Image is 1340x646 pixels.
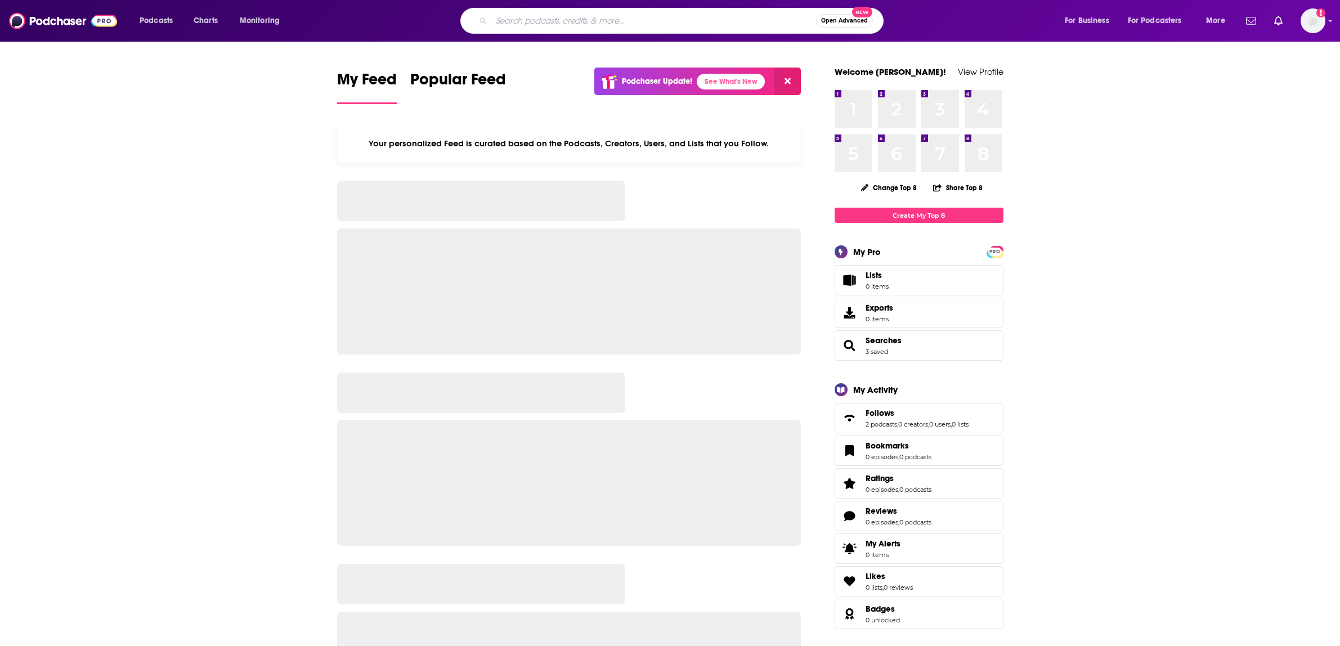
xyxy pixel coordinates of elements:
[839,508,861,524] a: Reviews
[866,335,902,346] a: Searches
[410,70,506,104] a: Popular Feed
[866,539,900,549] span: My Alerts
[898,518,899,526] span: ,
[835,66,946,77] a: Welcome [PERSON_NAME]!
[929,420,951,428] a: 0 users
[866,506,931,516] a: Reviews
[835,468,1003,499] span: Ratings
[835,298,1003,328] a: Exports
[928,420,929,428] span: ,
[240,13,280,29] span: Monitoring
[853,384,898,395] div: My Activity
[899,486,931,494] a: 0 podcasts
[866,584,882,591] a: 0 lists
[839,410,861,426] a: Follows
[821,18,868,24] span: Open Advanced
[194,13,218,29] span: Charts
[852,7,872,17] span: New
[1065,13,1109,29] span: For Business
[839,606,861,622] a: Badges
[835,533,1003,564] a: My Alerts
[866,303,893,313] span: Exports
[1270,11,1287,30] a: Show notifications dropdown
[866,282,889,290] span: 0 items
[866,604,895,614] span: Badges
[866,616,900,624] a: 0 unlocked
[866,571,885,581] span: Likes
[835,599,1003,629] span: Badges
[835,403,1003,433] span: Follows
[866,408,969,418] a: Follows
[1198,12,1239,30] button: open menu
[866,420,897,428] a: 2 podcasts
[9,10,117,32] img: Podchaser - Follow, Share and Rate Podcasts
[866,571,913,581] a: Likes
[899,518,931,526] a: 0 podcasts
[839,573,861,589] a: Likes
[491,12,816,30] input: Search podcasts, credits, & more...
[866,506,897,516] span: Reviews
[186,12,225,30] a: Charts
[866,441,931,451] a: Bookmarks
[835,501,1003,531] span: Reviews
[835,436,1003,466] span: Bookmarks
[839,338,861,353] a: Searches
[866,270,889,280] span: Lists
[1301,8,1325,33] button: Show profile menu
[839,443,861,459] a: Bookmarks
[866,315,893,323] span: 0 items
[866,486,898,494] a: 0 episodes
[951,420,952,428] span: ,
[853,246,881,257] div: My Pro
[1057,12,1123,30] button: open menu
[958,66,1003,77] a: View Profile
[1128,13,1182,29] span: For Podcasters
[898,420,928,428] a: 0 creators
[866,473,894,483] span: Ratings
[471,8,894,34] div: Search podcasts, credits, & more...
[988,248,1002,256] span: PRO
[866,604,900,614] a: Badges
[898,486,899,494] span: ,
[866,348,888,356] a: 3 saved
[882,584,884,591] span: ,
[866,441,909,451] span: Bookmarks
[1316,8,1325,17] svg: Add a profile image
[839,475,861,491] a: Ratings
[854,181,924,195] button: Change Top 8
[337,124,801,163] div: Your personalized Feed is curated based on the Podcasts, Creators, Users, and Lists that you Follow.
[988,247,1002,255] a: PRO
[1301,8,1325,33] span: Logged in as nicole.koremenos
[622,77,692,86] p: Podchaser Update!
[839,272,861,288] span: Lists
[337,70,397,104] a: My Feed
[835,330,1003,361] span: Searches
[866,270,882,280] span: Lists
[697,74,765,89] a: See What's New
[337,70,397,96] span: My Feed
[839,541,861,557] span: My Alerts
[1206,13,1225,29] span: More
[897,420,898,428] span: ,
[866,518,898,526] a: 0 episodes
[140,13,173,29] span: Podcasts
[835,566,1003,596] span: Likes
[866,408,894,418] span: Follows
[884,584,913,591] a: 0 reviews
[816,14,873,28] button: Open AdvancedNew
[132,12,187,30] button: open menu
[1121,12,1198,30] button: open menu
[866,473,931,483] a: Ratings
[866,551,900,559] span: 0 items
[839,305,861,321] span: Exports
[898,453,899,461] span: ,
[410,70,506,96] span: Popular Feed
[952,420,969,428] a: 0 lists
[899,453,931,461] a: 0 podcasts
[1242,11,1261,30] a: Show notifications dropdown
[232,12,294,30] button: open menu
[1301,8,1325,33] img: User Profile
